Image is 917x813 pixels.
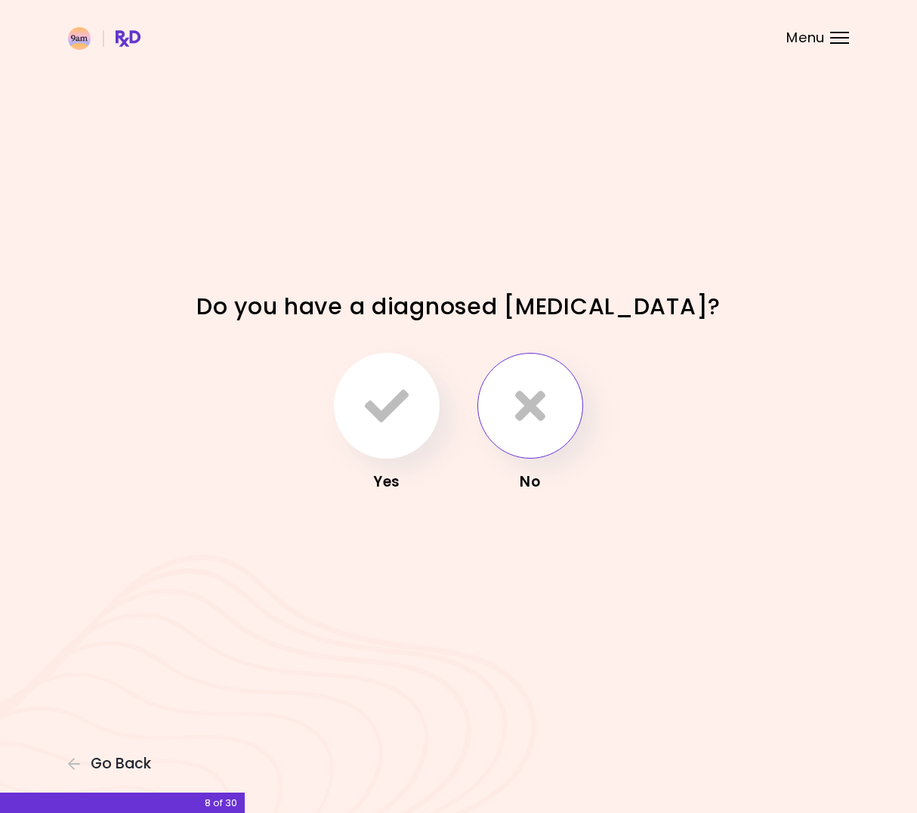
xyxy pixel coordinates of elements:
img: RxDiet [68,27,140,50]
div: No [470,470,591,494]
h1: Do you have a diagnosed [MEDICAL_DATA]? [194,292,723,321]
div: Yes [326,470,447,494]
span: Menu [786,31,825,45]
span: Go Back [91,756,151,772]
button: Go Back [68,756,159,772]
